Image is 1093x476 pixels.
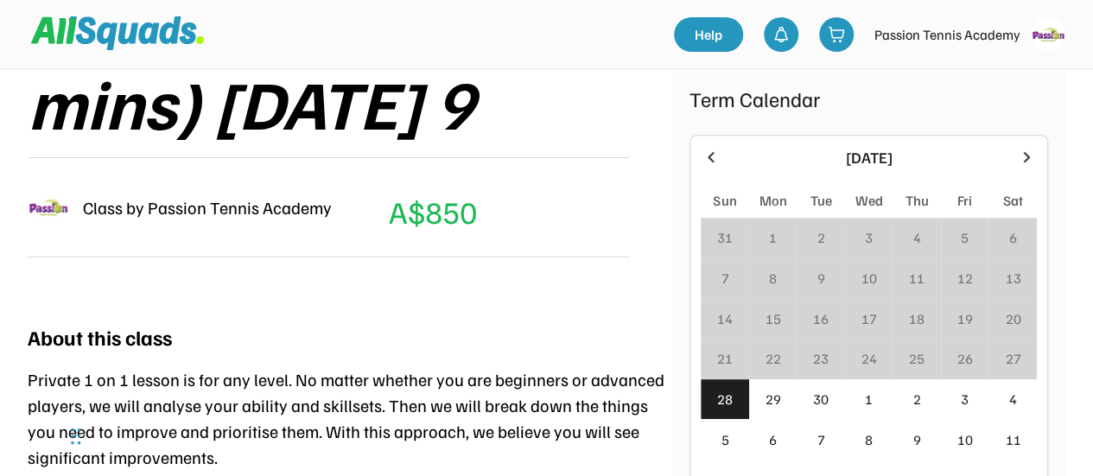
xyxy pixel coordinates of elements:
div: About this class [28,321,172,352]
div: Passion Tennis Academy [874,24,1020,45]
div: 22 [765,348,780,369]
div: A$850 [389,188,477,235]
div: 23 [813,348,829,369]
div: Wed [855,190,882,211]
div: 15 [765,308,780,329]
div: 2 [913,389,921,409]
div: 8 [769,268,777,289]
div: 31 [717,227,733,248]
div: 6 [1009,227,1017,248]
img: logo_square.gif [1031,17,1065,52]
div: 1 [769,227,777,248]
div: 12 [957,268,973,289]
img: shopping-cart-01%20%281%29.svg [828,26,845,43]
a: Help [674,17,743,52]
div: 20 [1005,308,1020,329]
div: 9 [913,429,921,450]
div: 9 [817,268,824,289]
div: Term Calendar [689,83,1048,114]
div: 26 [957,348,973,369]
div: [DATE] [730,146,1007,169]
div: 8 [865,429,873,450]
div: Tue [810,190,831,211]
div: 30 [813,389,829,409]
img: logo_square.gif [28,187,69,228]
div: 1 [865,389,873,409]
div: 16 [813,308,829,329]
div: 5 [721,429,728,450]
div: 7 [817,429,824,450]
div: 11 [1005,429,1020,450]
div: 11 [909,268,925,289]
div: 24 [861,348,876,369]
div: 4 [1009,389,1017,409]
div: 14 [717,308,733,329]
div: Sun [713,190,736,211]
div: Sat [1003,190,1023,211]
div: 21 [717,348,733,369]
div: 27 [1005,348,1020,369]
div: 29 [765,389,780,409]
div: Thu [906,190,929,211]
div: 13 [1005,268,1020,289]
div: Mon [759,190,786,211]
div: 7 [721,268,728,289]
div: 18 [909,308,925,329]
div: Class by Passion Tennis Academy [83,194,332,220]
div: 3 [961,389,969,409]
div: 3 [865,227,873,248]
img: bell-03%20%281%29.svg [772,26,790,43]
div: 5 [961,227,969,248]
div: 19 [957,308,973,329]
div: 6 [769,429,777,450]
div: 17 [861,308,876,329]
div: 28 [717,389,733,409]
img: Squad%20Logo.svg [31,16,204,49]
div: 25 [909,348,925,369]
div: 4 [913,227,921,248]
div: 2 [817,227,824,248]
div: 10 [957,429,973,450]
div: Fri [957,190,972,211]
div: 10 [861,268,876,289]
